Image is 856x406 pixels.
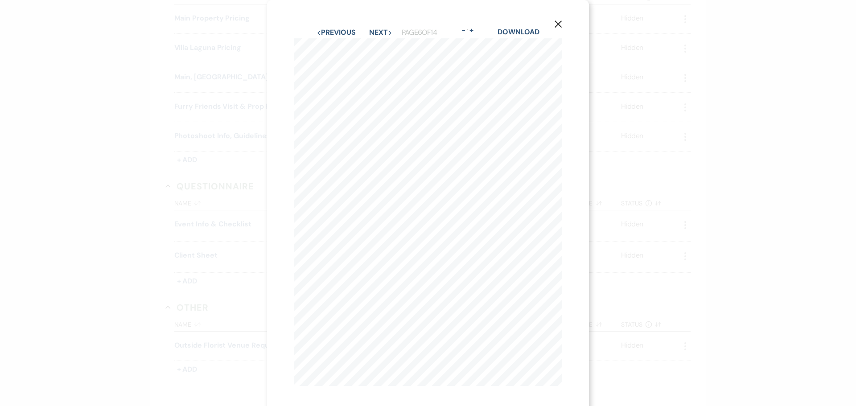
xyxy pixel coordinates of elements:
[498,27,539,37] a: Download
[460,27,467,34] button: -
[468,27,475,34] button: +
[369,29,392,36] button: Next
[402,27,437,38] p: Page 6 of 14
[317,29,355,36] button: Previous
